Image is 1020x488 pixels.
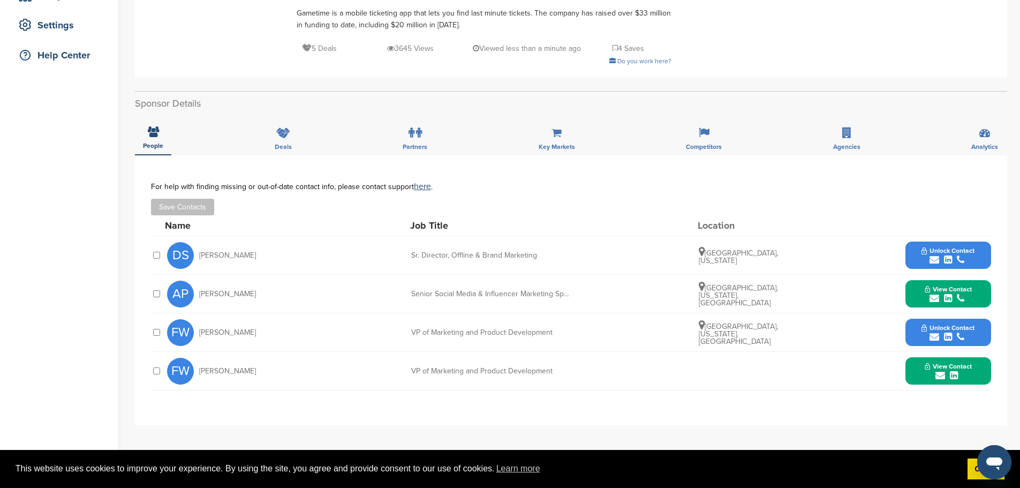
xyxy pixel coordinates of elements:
button: Save Contacts [151,199,214,215]
a: Help Center [11,43,107,67]
span: Analytics [971,144,998,150]
div: Name [165,221,283,230]
span: FW [167,358,194,385]
p: 5 Deals [302,42,337,55]
span: [GEOGRAPHIC_DATA], [US_STATE], [GEOGRAPHIC_DATA] [699,322,778,346]
span: FW [167,319,194,346]
span: Do you work here? [617,57,671,65]
span: Partners [403,144,427,150]
div: Gametime is a mobile ticketing app that lets you find last minute tickets. The company has raised... [297,7,671,31]
p: 3645 Views [387,42,434,55]
span: Unlock Contact [921,324,974,332]
p: 4 Saves [613,42,644,55]
a: Settings [11,13,107,37]
div: Job Title [410,221,571,230]
div: VP of Marketing and Product Development [411,329,572,336]
span: DS [167,242,194,269]
div: Sr. Director, Offline & Brand Marketing [411,252,572,259]
span: Competitors [686,144,722,150]
span: People [143,142,163,149]
span: [PERSON_NAME] [199,290,256,298]
button: Unlock Contact [909,239,987,272]
span: View Contact [925,286,972,293]
span: [PERSON_NAME] [199,329,256,336]
span: This website uses cookies to improve your experience. By using the site, you agree and provide co... [16,461,959,477]
span: Key Markets [539,144,575,150]
a: here [414,181,431,192]
span: View Contact [925,363,972,370]
div: Help Center [16,46,107,65]
div: Senior Social Media & Influencer Marketing Specialist [411,290,572,298]
button: View Contact [912,278,985,310]
span: [PERSON_NAME] [199,367,256,375]
div: For help with finding missing or out-of-date contact info, please contact support . [151,182,991,191]
a: dismiss cookie message [968,459,1004,480]
span: [PERSON_NAME] [199,252,256,259]
span: Deals [275,144,292,150]
span: AP [167,281,194,307]
div: VP of Marketing and Product Development [411,367,572,375]
iframe: Button to launch messaging window [977,445,1011,479]
span: Unlock Contact [921,247,974,254]
p: Viewed less than a minute ago [473,42,581,55]
span: [GEOGRAPHIC_DATA], [US_STATE], [GEOGRAPHIC_DATA] [699,283,778,307]
span: Agencies [833,144,860,150]
a: learn more about cookies [495,461,542,477]
h2: Sponsor Details [135,96,1007,111]
div: Settings [16,16,107,35]
div: Location [698,221,778,230]
a: Do you work here? [609,57,671,65]
button: View Contact [912,355,985,387]
span: [GEOGRAPHIC_DATA], [US_STATE] [699,249,778,265]
button: Unlock Contact [909,317,987,349]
